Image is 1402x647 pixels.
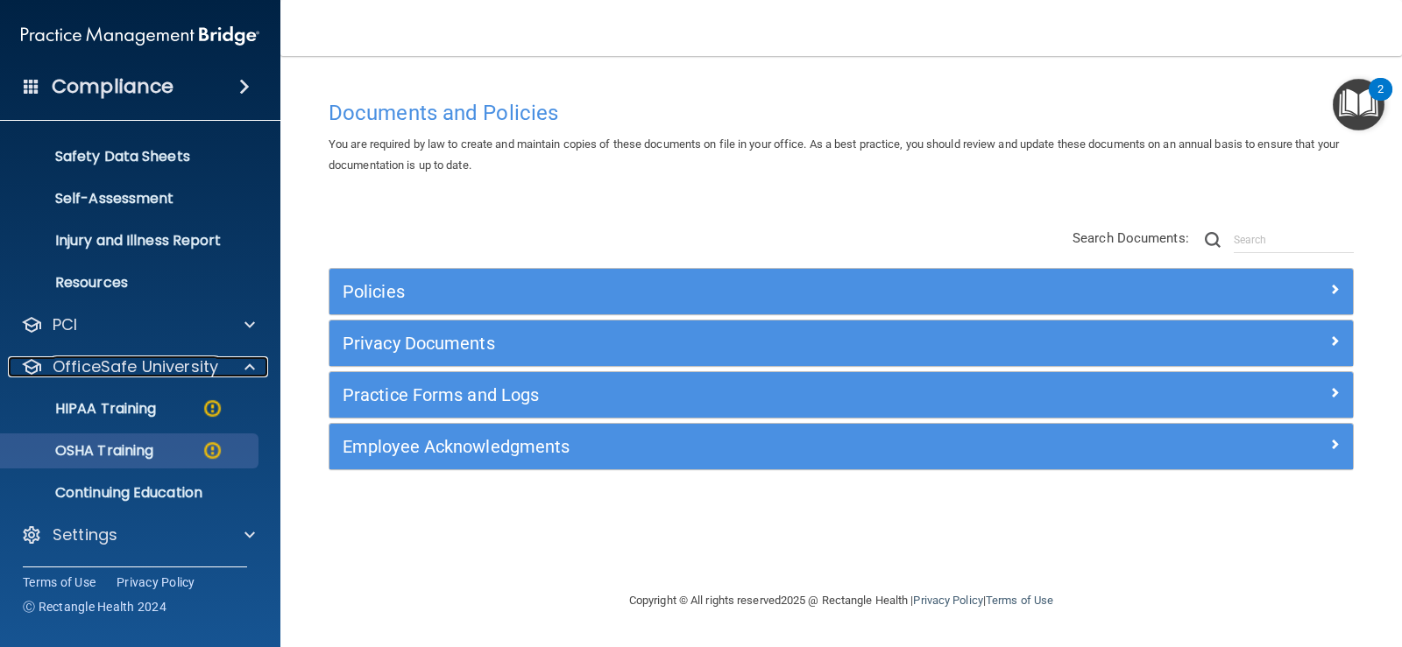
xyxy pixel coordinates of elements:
img: PMB logo [21,18,259,53]
a: Policies [343,278,1340,306]
h5: Privacy Documents [343,334,1084,353]
p: HIPAA Training [11,400,156,418]
a: Settings [21,524,255,545]
iframe: Drift Widget Chat Controller [1099,524,1381,594]
a: Terms of Use [23,573,96,591]
p: Self-Assessment [11,190,251,207]
p: Settings [53,524,117,545]
h5: Policies [343,282,1084,301]
span: Ⓒ Rectangle Health 2024 [23,598,166,615]
div: 2 [1377,89,1384,112]
p: Resources [11,274,251,292]
span: Search Documents: [1073,230,1189,246]
img: warning-circle.0cc9ac19.png [202,397,223,419]
a: Employee Acknowledgments [343,433,1340,461]
button: Open Resource Center, 2 new notifications [1333,79,1384,130]
p: Safety Data Sheets [11,148,251,165]
h5: Employee Acknowledgments [343,437,1084,456]
span: You are required by law to create and maintain copies of these documents on file in your office. ... [329,137,1339,172]
p: Injury and Illness Report [11,232,251,250]
p: Continuing Education [11,484,251,502]
img: ic-search.3b580494.png [1205,232,1221,248]
div: Copyright © All rights reserved 2025 @ Rectangle Health | | [521,573,1161,629]
a: OfficeSafe University [21,356,255,377]
h5: Practice Forms and Logs [343,385,1084,404]
a: Privacy Documents [343,329,1340,357]
p: OSHA Training [11,442,153,460]
a: Practice Forms and Logs [343,381,1340,409]
h4: Documents and Policies [329,102,1354,124]
a: PCI [21,314,255,335]
input: Search [1234,227,1354,253]
p: OfficeSafe University [53,356,218,377]
a: Privacy Policy [913,594,982,607]
a: Terms of Use [986,594,1053,607]
p: PCI [53,314,77,335]
img: warning-circle.0cc9ac19.png [202,440,223,461]
h4: Compliance [52,74,173,99]
a: Privacy Policy [117,573,195,591]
